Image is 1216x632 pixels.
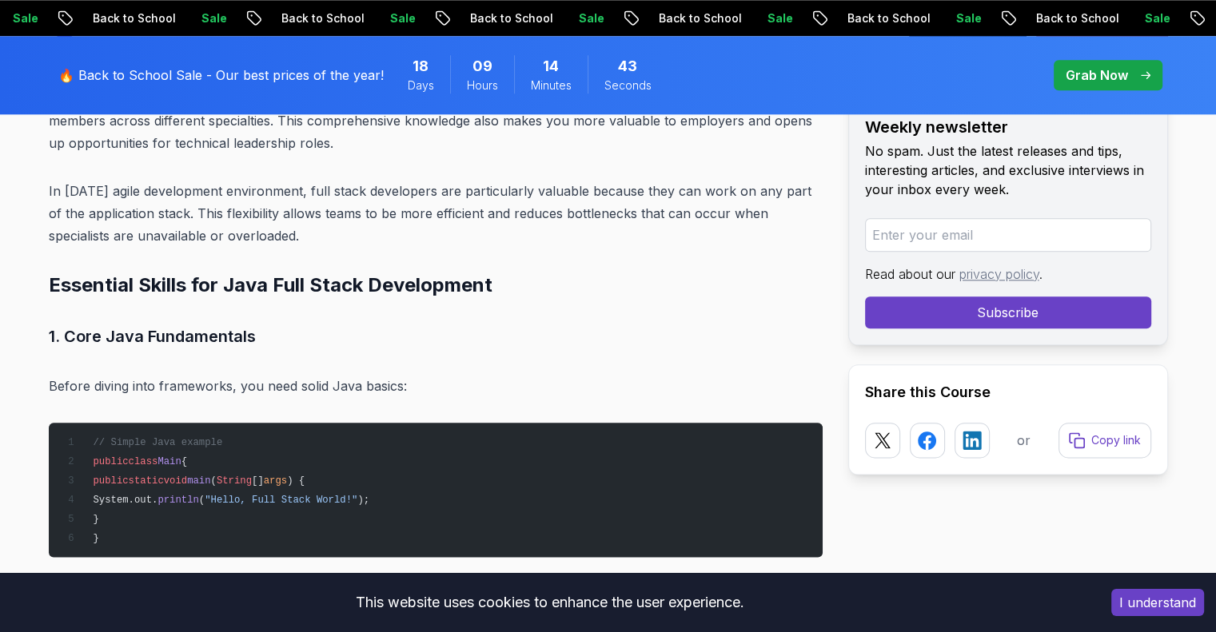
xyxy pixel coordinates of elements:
p: Sale [566,10,617,26]
p: 🔥 Back to School Sale - Our best prices of the year! [58,66,384,85]
span: // Simple Java example [93,437,222,448]
h2: Essential Skills for Java Full Stack Development [49,272,823,298]
p: No spam. Just the latest releases and tips, interesting articles, and exclusive interviews in you... [865,141,1151,199]
span: ( [199,495,205,506]
p: Back to School [80,10,189,26]
span: args [264,475,287,487]
span: Seconds [604,78,652,93]
p: In [DATE] agile development environment, full stack developers are particularly valuable because ... [49,180,823,247]
p: Grab Now [1066,66,1128,85]
button: Accept cookies [1111,589,1204,616]
span: ( [211,475,217,487]
span: 9 Hours [472,55,492,78]
p: Back to School [269,10,377,26]
p: or [1017,431,1031,450]
span: "Hello, Full Stack World!" [205,495,357,506]
p: Copy link [1091,432,1141,448]
span: ) { [287,475,305,487]
span: String [217,475,252,487]
span: 18 Days [413,55,429,78]
p: Back to School [646,10,755,26]
span: } [93,514,98,525]
p: Sale [755,10,806,26]
div: This website uses cookies to enhance the user experience. [12,585,1087,620]
span: ); [357,495,369,506]
p: Before diving into frameworks, you need solid Java basics: [49,375,823,397]
p: Sale [943,10,995,26]
h2: Weekly newsletter [865,116,1151,138]
span: println [157,495,198,506]
span: main [187,475,210,487]
h2: Share this Course [865,381,1151,403]
p: Sale [189,10,240,26]
span: void [164,475,187,487]
h3: 1. Core Java Fundamentals [49,324,823,349]
span: 14 Minutes [543,55,559,78]
span: Minutes [531,78,572,93]
span: class [129,456,158,467]
span: { [181,456,187,467]
button: Copy link [1059,423,1151,458]
span: } [93,533,98,544]
span: static [129,475,164,487]
span: public [93,456,128,467]
a: privacy policy [959,266,1039,282]
span: System.out. [93,495,157,506]
span: [] [252,475,264,487]
input: Enter your email [865,218,1151,252]
button: Subscribe [865,296,1151,328]
p: Sale [1132,10,1183,26]
p: Read about our . [865,264,1151,284]
p: Sale [377,10,429,26]
span: Hours [467,78,498,93]
span: public [93,475,128,487]
p: Back to School [457,10,566,26]
p: Back to School [1023,10,1132,26]
span: 43 Seconds [618,55,637,78]
span: Days [408,78,434,93]
span: Main [157,456,181,467]
p: Back to School [835,10,943,26]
